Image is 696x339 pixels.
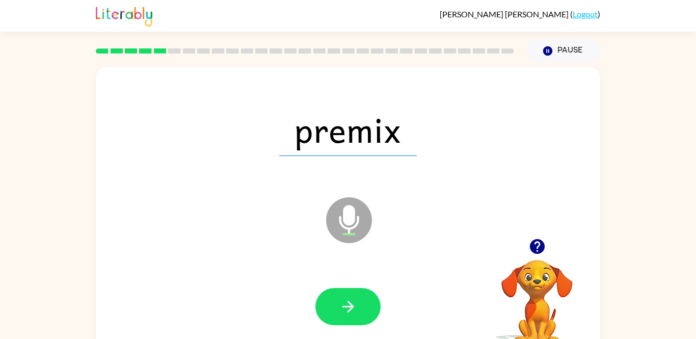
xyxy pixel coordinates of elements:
button: Pause [526,39,600,63]
span: premix [279,103,417,156]
a: Logout [573,9,598,19]
div: ( ) [440,9,600,19]
img: Literably [96,4,152,27]
span: [PERSON_NAME] [PERSON_NAME] [440,9,570,19]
